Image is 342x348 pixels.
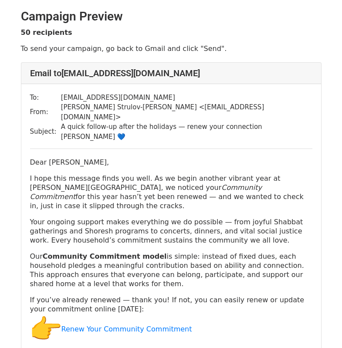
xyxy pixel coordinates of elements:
[30,252,312,288] p: Our is simple: instead of fixed dues, each household pledges a meaningful contribution based on a...
[30,183,262,201] em: Community Commitment
[61,102,312,122] td: [PERSON_NAME] Strulov-[PERSON_NAME] < [EMAIL_ADDRESS][DOMAIN_NAME] >
[30,102,61,122] td: From:
[30,174,312,210] p: I hope this message finds you well. As we begin another vibrant year at [PERSON_NAME][GEOGRAPHIC_...
[21,28,72,37] strong: 50 recipients
[21,44,322,53] p: To send your campaign, go back to Gmail and click "Send".
[30,158,312,167] p: Dear [PERSON_NAME],
[30,122,61,142] td: Subject:
[21,9,322,24] h2: Campaign Preview
[30,295,312,345] p: If you’ve already renewed — thank you! If not, you can easily renew or update your commitment onl...
[30,217,312,245] p: Your ongoing support makes everything we do possible — from joyful Shabbat gatherings and Shoresh...
[30,325,192,333] a: 👉Renew Your Community Commitment
[30,93,61,103] td: To:
[30,68,312,78] h4: Email to [EMAIL_ADDRESS][DOMAIN_NAME]
[61,93,312,103] td: [EMAIL_ADDRESS][DOMAIN_NAME]
[61,122,312,142] td: A quick follow-up after the holidays — renew your connection [PERSON_NAME] 💙
[43,252,167,260] strong: Community Commitment model
[30,314,61,345] img: 👉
